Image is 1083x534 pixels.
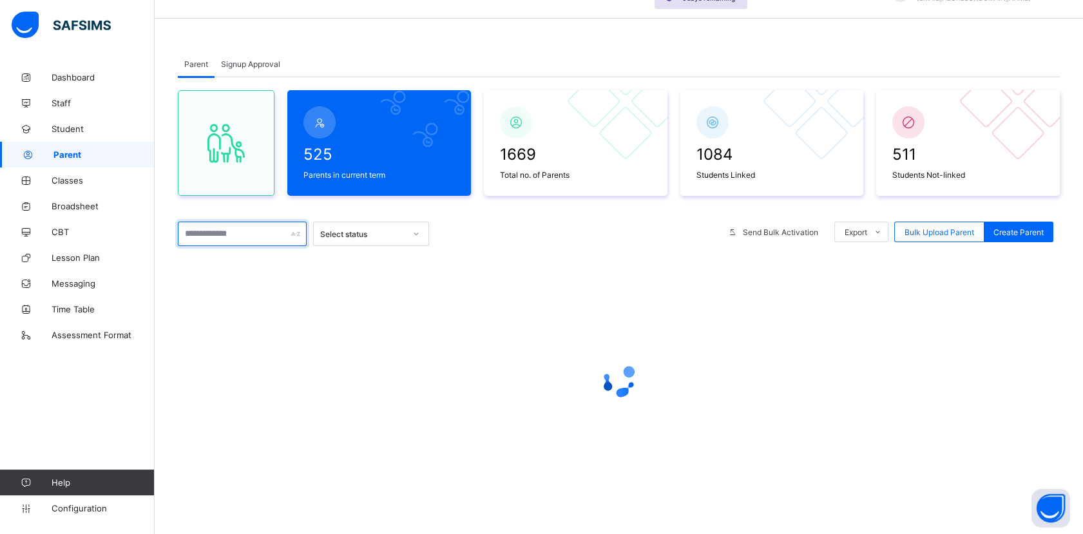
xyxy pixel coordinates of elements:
[52,227,155,237] span: CBT
[52,330,155,340] span: Assessment Format
[52,201,155,211] span: Broadsheet
[1031,489,1070,528] button: Open asap
[892,170,1044,180] span: Students Not-linked
[696,145,848,164] span: 1084
[303,145,455,164] span: 525
[52,477,154,488] span: Help
[845,227,867,237] span: Export
[52,175,155,186] span: Classes
[500,145,651,164] span: 1669
[892,145,1044,164] span: 511
[52,98,155,108] span: Staff
[184,59,208,69] span: Parent
[52,72,155,82] span: Dashboard
[53,149,155,160] span: Parent
[52,278,155,289] span: Messaging
[52,503,154,513] span: Configuration
[12,12,111,39] img: safsims
[696,170,848,180] span: Students Linked
[500,170,651,180] span: Total no. of Parents
[52,253,155,263] span: Lesson Plan
[905,227,974,237] span: Bulk Upload Parent
[52,304,155,314] span: Time Table
[52,124,155,134] span: Student
[320,229,405,239] div: Select status
[743,227,818,237] span: Send Bulk Activation
[993,227,1044,237] span: Create Parent
[221,59,280,69] span: Signup Approval
[303,170,455,180] span: Parents in current term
